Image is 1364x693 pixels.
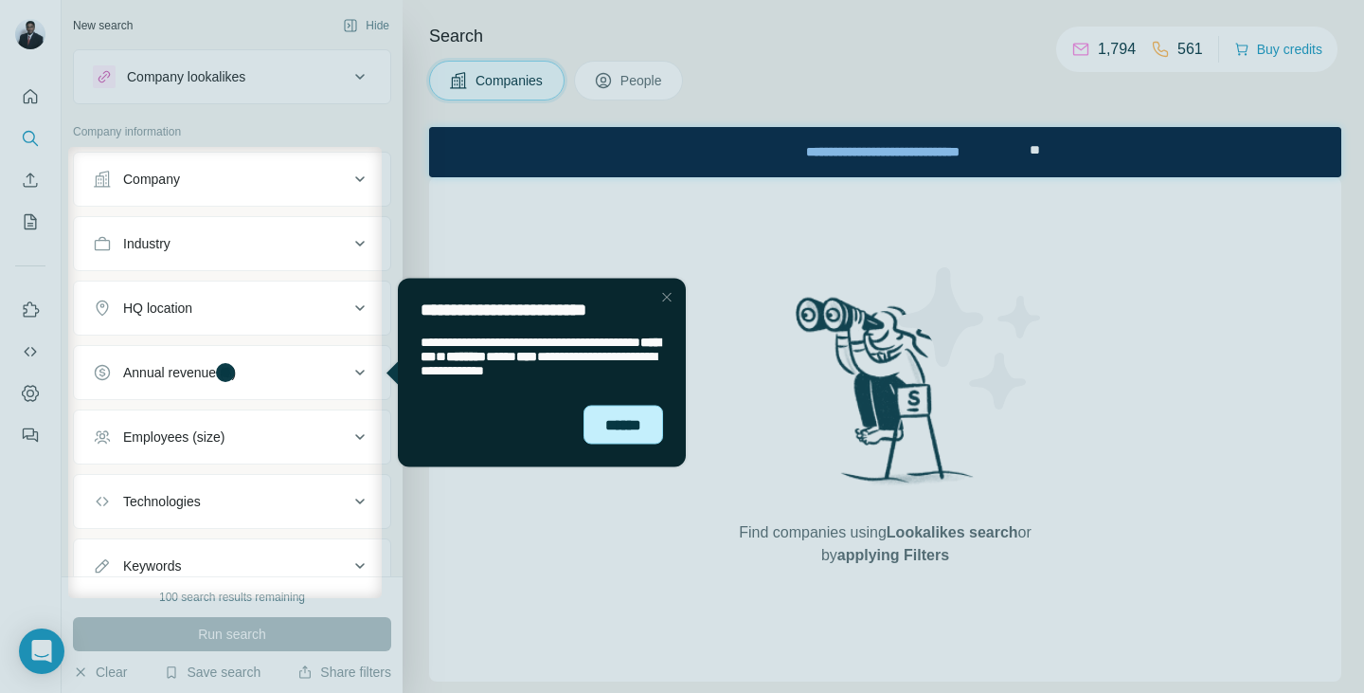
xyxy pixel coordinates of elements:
[74,285,390,331] button: HQ location
[123,556,181,575] div: Keywords
[74,156,390,202] button: Company
[123,492,201,511] div: Technologies
[74,414,390,460] button: Employees (size)
[74,350,390,395] button: Annual revenue ($)
[123,363,236,382] div: Annual revenue ($)
[123,299,192,318] div: HQ location
[123,428,224,447] div: Employees (size)
[123,170,180,189] div: Company
[74,221,390,266] button: Industry
[74,543,390,589] button: Keywords
[159,589,305,606] div: 100 search results remaining
[382,275,690,471] iframe: Tooltip
[123,234,170,253] div: Industry
[74,479,390,524] button: Technologies
[324,4,584,46] div: Watch our October Product update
